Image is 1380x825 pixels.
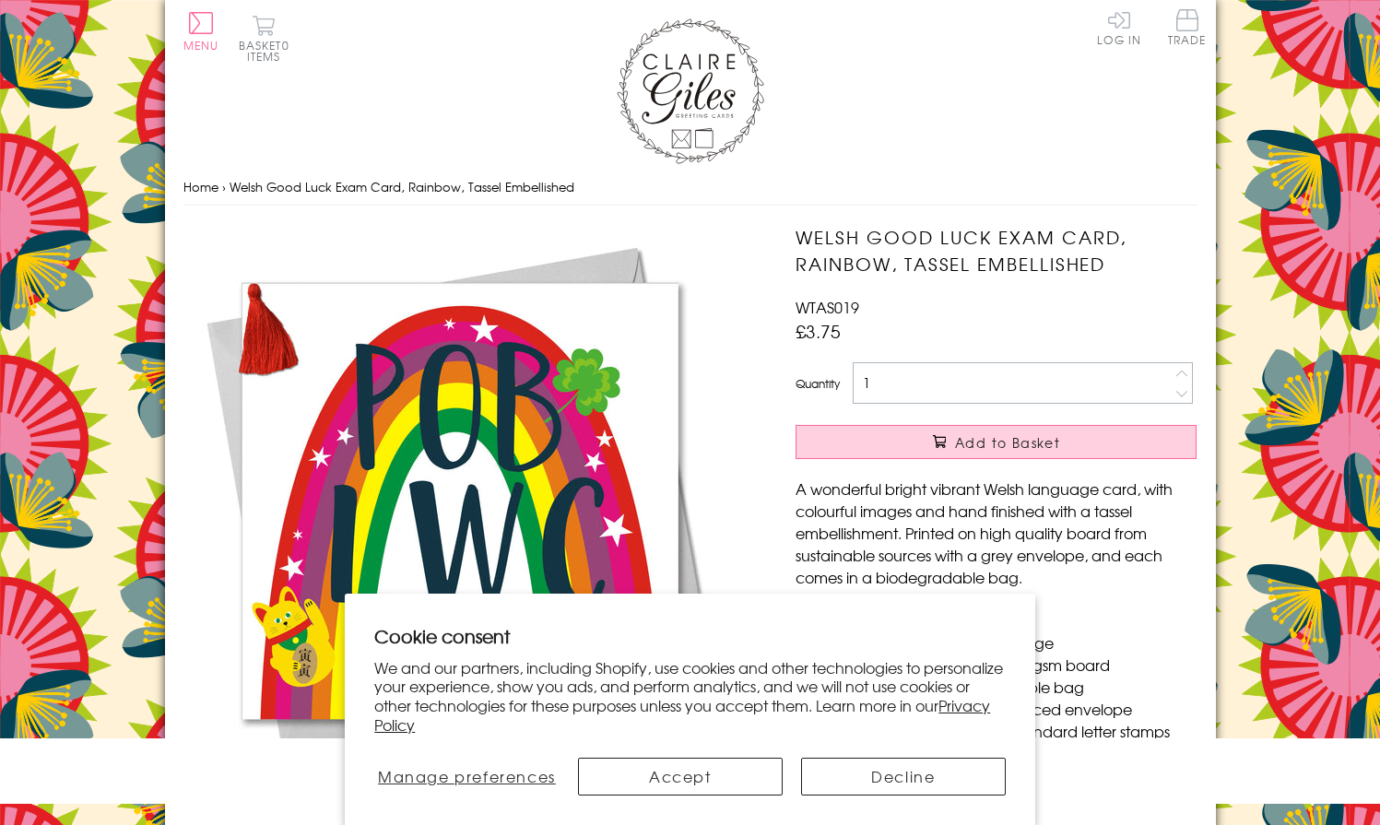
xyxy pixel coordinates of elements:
span: WTAS019 [796,296,859,318]
p: We and our partners, including Shopify, use cookies and other technologies to personalize your ex... [374,658,1006,735]
h2: Cookie consent [374,623,1006,649]
a: Privacy Policy [374,694,990,736]
a: Home [183,178,218,195]
button: Manage preferences [374,758,559,796]
img: Claire Giles Greetings Cards [617,18,764,164]
button: Basket0 items [239,15,289,62]
span: £3.75 [796,318,841,344]
h1: Welsh Good Luck Exam Card, Rainbow, Tassel Embellished [796,224,1197,277]
nav: breadcrumbs [183,169,1197,206]
span: Trade [1168,9,1207,45]
button: Accept [578,758,783,796]
button: Add to Basket [796,425,1197,459]
span: 0 items [247,37,289,65]
span: Manage preferences [378,765,556,787]
p: A wonderful bright vibrant Welsh language card, with colourful images and hand finished with a ta... [796,477,1197,588]
button: Menu [183,12,219,51]
a: Log In [1097,9,1141,45]
span: Welsh Good Luck Exam Card, Rainbow, Tassel Embellished [230,178,574,195]
img: Welsh Good Luck Exam Card, Rainbow, Tassel Embellished [183,224,737,777]
label: Quantity [796,375,840,392]
span: › [222,178,226,195]
span: Menu [183,37,219,53]
button: Decline [801,758,1006,796]
span: Add to Basket [955,433,1060,452]
a: Trade [1168,9,1207,49]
